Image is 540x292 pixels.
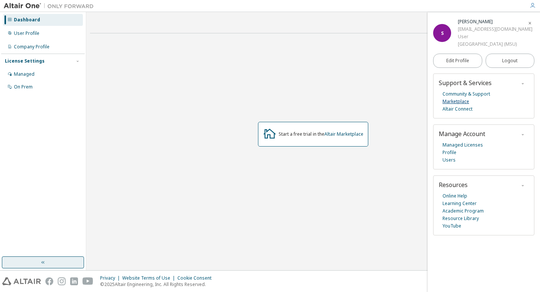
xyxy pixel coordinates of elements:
[442,98,469,105] a: Marketplace
[458,18,532,25] div: Seema Shah
[100,281,216,288] p: © 2025 Altair Engineering, Inc. All Rights Reserved.
[4,2,97,10] img: Altair One
[100,275,122,281] div: Privacy
[439,130,485,138] span: Manage Account
[279,131,363,137] div: Start a free trial in the
[433,54,482,68] a: Edit Profile
[14,84,33,90] div: On Prem
[458,40,532,48] div: [GEOGRAPHIC_DATA] (MSU)
[122,275,177,281] div: Website Terms of Use
[458,25,532,33] div: [EMAIL_ADDRESS][DOMAIN_NAME]
[5,58,45,64] div: License Settings
[442,222,461,230] a: YouTube
[442,215,479,222] a: Resource Library
[442,141,483,149] a: Managed Licenses
[70,277,78,285] img: linkedin.svg
[439,181,468,189] span: Resources
[442,105,472,113] a: Altair Connect
[442,192,467,200] a: Online Help
[486,54,535,68] button: Logout
[82,277,93,285] img: youtube.svg
[14,17,40,23] div: Dashboard
[458,33,532,40] div: User
[2,277,41,285] img: altair_logo.svg
[14,44,49,50] div: Company Profile
[324,131,363,137] a: Altair Marketplace
[14,71,34,77] div: Managed
[441,30,444,36] span: S
[439,79,492,87] span: Support & Services
[14,30,39,36] div: User Profile
[502,57,517,64] span: Logout
[45,277,53,285] img: facebook.svg
[442,149,456,156] a: Profile
[446,58,469,64] span: Edit Profile
[442,200,477,207] a: Learning Center
[58,277,66,285] img: instagram.svg
[442,90,490,98] a: Community & Support
[442,156,456,164] a: Users
[442,207,484,215] a: Academic Program
[177,275,216,281] div: Cookie Consent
